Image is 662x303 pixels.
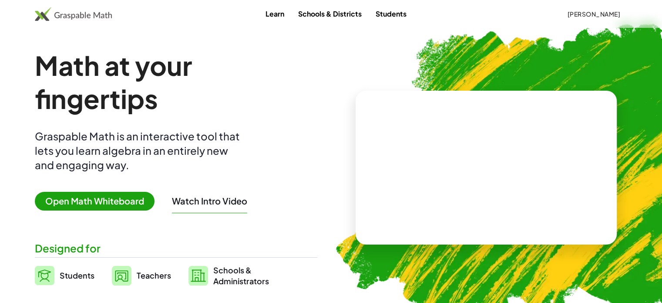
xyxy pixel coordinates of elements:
a: Open Math Whiteboard [35,197,161,206]
a: Students [369,6,413,22]
video: What is this? This is dynamic math notation. Dynamic math notation plays a central role in how Gr... [421,135,551,201]
div: Graspable Math is an interactive tool that lets you learn algebra in an entirely new and engaging... [35,129,244,172]
a: Learn [259,6,291,22]
span: Students [60,270,94,280]
span: Open Math Whiteboard [35,192,155,211]
h1: Math at your fingertips [35,49,312,115]
a: Schools & Districts [291,6,369,22]
span: Teachers [137,270,171,280]
button: [PERSON_NAME] [560,6,627,22]
img: svg%3e [112,266,131,286]
span: [PERSON_NAME] [567,10,620,18]
a: Teachers [112,265,171,286]
div: Designed for [35,241,317,255]
a: Schools &Administrators [188,265,269,286]
button: Watch Intro Video [172,195,247,207]
a: Students [35,265,94,286]
img: svg%3e [188,266,208,286]
span: Schools & Administrators [213,265,269,286]
img: svg%3e [35,266,54,285]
